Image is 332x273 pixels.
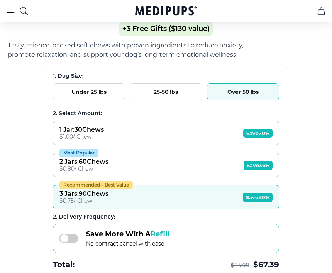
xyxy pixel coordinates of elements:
[59,158,108,165] div: 2 Jars : 60 Chews
[59,149,98,157] div: Most Popular
[86,240,169,247] span: No contract,
[120,240,164,247] span: cancel with ease
[53,153,279,177] button: Most Popular2 Jars:60Chews$0.80/ ChewSave36%
[86,230,169,238] span: Save More With A
[53,185,279,209] button: Recommended – Best Value3 Jars:90Chews$0.75/ ChewSave40%
[243,129,273,138] span: Save 20%
[53,259,75,270] span: Total:
[231,262,249,269] span: $ 84.99
[135,5,197,18] a: Medipups
[53,72,279,80] div: 1. Dog Size:
[8,51,237,58] span: promote relaxation, and support your dog’s long-term emotional wellness.
[53,121,279,145] button: 1 Jar:30Chews$1.00/ ChewSave20%
[207,83,279,100] button: Over 50 lbs
[8,42,243,49] span: Tasty, science-backed soft chews with proven ingredients to reduce anxiety,
[53,110,279,117] div: 2. Select Amount:
[130,83,202,100] button: 25-50 lbs
[59,190,108,197] div: 3 Jars : 90 Chews
[6,7,15,16] button: burger-menu
[253,259,279,270] span: $ 67.39
[53,83,125,100] button: Under 25 lbs
[19,2,29,21] button: search
[59,126,104,133] div: 1 Jar : 30 Chews
[244,161,273,170] span: Save 36%
[59,133,104,140] div: $ 1.00 / Chew
[59,165,108,172] div: $ 0.80 / Chew
[59,197,108,204] div: $ 0.75 / Chew
[119,21,213,36] span: +3 Free Gifts ($130 value)
[243,193,273,202] span: Save 40%
[53,213,115,220] span: 2 . Delivery Frequency:
[59,181,133,189] div: Recommended – Best Value
[312,2,330,20] button: cart
[151,230,169,238] span: Refill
